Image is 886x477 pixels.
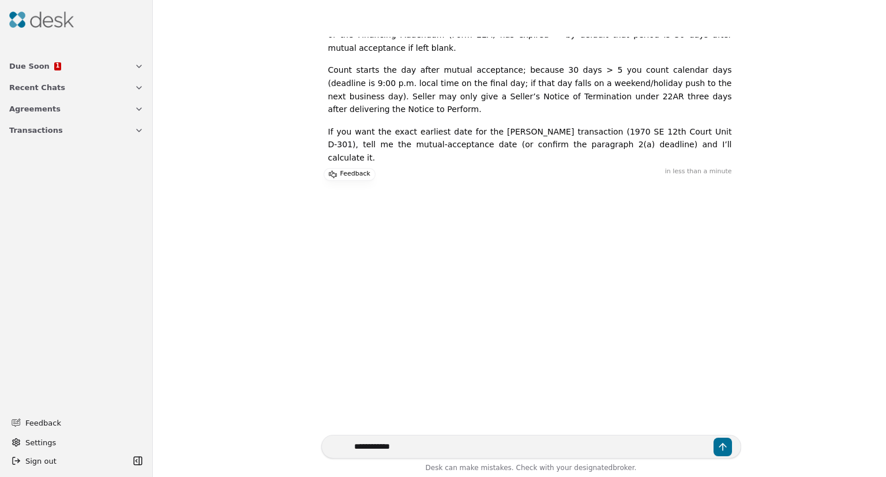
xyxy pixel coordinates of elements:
[665,167,732,177] time: in less than a minute
[328,125,732,165] p: If you want the exact earliest date for the [PERSON_NAME] transaction (1970 SE 12th Court Unit D‑...
[2,55,151,77] button: Due Soon1
[328,64,732,115] p: Count starts the day after mutual acceptance; because 30 days > 5 you count calendar days (deadli...
[5,412,144,433] button: Feedback
[25,437,56,449] span: Settings
[321,435,741,459] textarea: Write your prompt here
[25,417,137,429] span: Feedback
[25,455,57,467] span: Sign out
[714,438,732,456] button: Send message
[321,462,741,477] div: Desk can make mistakes. Check with your broker.
[2,98,151,120] button: Agreements
[9,81,65,94] span: Recent Chats
[574,464,613,472] span: designated
[55,63,59,69] span: 1
[2,120,151,141] button: Transactions
[7,433,146,452] button: Settings
[7,452,130,470] button: Sign out
[9,12,74,28] img: Desk
[9,103,61,115] span: Agreements
[9,124,63,136] span: Transactions
[2,77,151,98] button: Recent Chats
[340,169,370,180] p: Feedback
[9,60,50,72] span: Due Soon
